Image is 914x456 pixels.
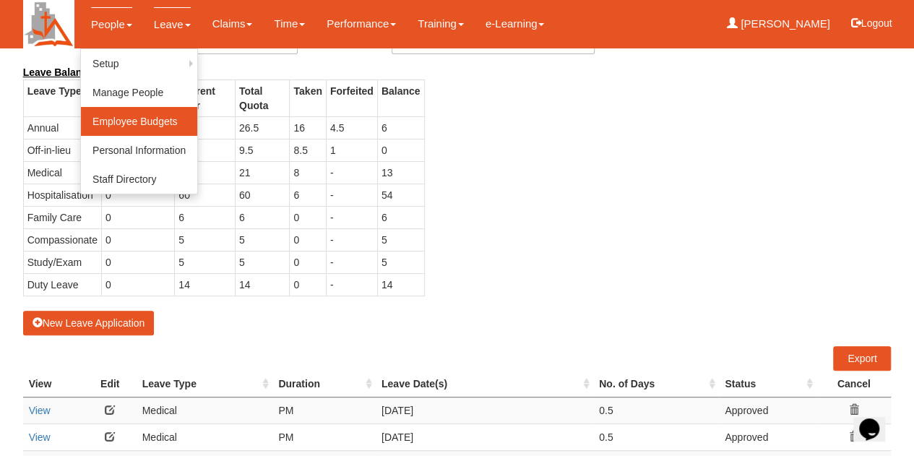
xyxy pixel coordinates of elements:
td: - [326,228,377,251]
td: 0 [101,206,174,228]
td: 0.5 [593,423,719,450]
a: Leave [154,7,191,41]
td: 21 [175,161,236,184]
td: 1 [326,139,377,161]
td: PM [272,423,376,450]
td: Family Care [23,206,101,228]
a: Performance [327,7,396,40]
td: - [326,184,377,206]
a: Time [274,7,305,40]
td: - [326,273,377,296]
a: Setup [81,49,197,78]
td: 16 [290,116,326,139]
a: View [29,405,51,416]
td: 26.5 [235,116,290,139]
a: [PERSON_NAME] [727,7,830,40]
td: Approved [719,423,816,450]
iframe: chat widget [853,398,900,442]
a: Training [418,7,464,40]
td: - [326,251,377,273]
td: 9.5 [175,139,236,161]
td: Study/Exam [23,251,101,273]
a: Staff Directory [81,165,197,194]
th: Forfeited [326,79,377,116]
td: 5 [175,228,236,251]
td: 0 [377,139,424,161]
td: 0 [290,251,326,273]
button: New Leave Application [23,311,155,335]
th: Status : activate to sort column ascending [719,371,816,397]
td: 54 [377,184,424,206]
td: Medical [137,423,273,450]
td: 6 [235,206,290,228]
td: 5 [175,251,236,273]
td: 0 [101,251,174,273]
th: Edit [84,371,137,397]
td: [DATE] [376,397,593,423]
a: e-Learning [486,7,545,40]
a: View [29,431,51,443]
td: 0 [290,228,326,251]
b: Leave Balance [23,66,93,78]
td: Annual [23,116,101,139]
th: View [23,371,84,397]
td: 0 [290,273,326,296]
td: 6 [290,184,326,206]
td: [DATE] [376,423,593,450]
a: Personal Information [81,136,197,165]
td: 60 [175,184,236,206]
td: 8.5 [290,139,326,161]
th: Current Year [175,79,236,116]
th: Duration : activate to sort column ascending [272,371,376,397]
a: Manage People [81,78,197,107]
td: 8 [290,161,326,184]
a: People [91,7,132,41]
td: Hospitalisation [23,184,101,206]
th: Leave Date(s) : activate to sort column ascending [376,371,593,397]
td: 9.5 [235,139,290,161]
td: Medical [23,161,101,184]
td: 6 [175,206,236,228]
td: Medical [137,397,273,423]
td: 5 [377,228,424,251]
th: Leave Type [23,79,101,116]
td: Compassionate [23,228,101,251]
td: 6 [377,116,424,139]
td: 4.5 [326,116,377,139]
td: 5 [377,251,424,273]
a: Export [833,346,891,371]
td: PM [272,397,376,423]
td: 5 [235,228,290,251]
th: Leave Type : activate to sort column ascending [137,371,273,397]
td: 21 [175,116,236,139]
th: Cancel [816,371,892,397]
td: 0 [101,184,174,206]
td: 6 [377,206,424,228]
td: 21 [235,161,290,184]
td: 5 [235,251,290,273]
th: No. of Days : activate to sort column ascending [593,371,719,397]
td: 13 [377,161,424,184]
th: Taken [290,79,326,116]
td: - [326,161,377,184]
td: Off-in-lieu [23,139,101,161]
a: Employee Budgets [81,107,197,136]
td: Duty Leave [23,273,101,296]
td: 0.5 [593,397,719,423]
th: Total Quota [235,79,290,116]
a: Claims [212,7,253,40]
td: 0 [101,273,174,296]
th: Balance [377,79,424,116]
button: Logout [841,6,902,40]
td: 0 [290,206,326,228]
td: - [326,206,377,228]
td: 0 [101,228,174,251]
td: Approved [719,397,816,423]
td: 14 [377,273,424,296]
td: 60 [235,184,290,206]
td: 14 [175,273,236,296]
td: 14 [235,273,290,296]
